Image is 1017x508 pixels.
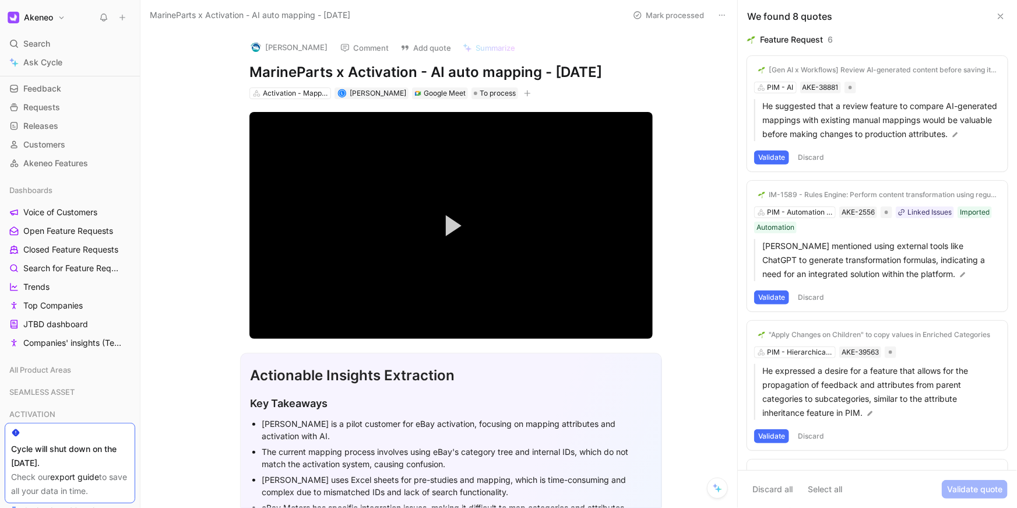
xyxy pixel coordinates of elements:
span: Voice of Customers [23,206,97,218]
a: Ask Cycle [5,54,135,71]
div: [PERSON_NAME] uses Excel sheets for pre-studies and mapping, which is time-consuming and complex ... [262,474,652,498]
div: SEAMLESS ASSET [5,383,135,404]
div: Video Player [249,112,653,339]
button: Discard [794,429,828,443]
div: DashboardsVoice of CustomersOpen Feature RequestsClosed Feature RequestsSearch for Feature Reques... [5,181,135,352]
h1: MarineParts x Activation - AI auto mapping - [DATE] [249,63,653,82]
img: logo [250,41,262,53]
span: Akeneo Features [23,157,88,169]
div: SEAMLESS ASSET [5,383,135,401]
span: All Product Areas [9,364,71,376]
button: logo[PERSON_NAME] [245,38,333,56]
div: We found 8 quotes [747,9,832,23]
div: Key Takeaways [250,395,652,411]
img: 🌱 [747,36,755,44]
div: [Amazon Integration] Support Parent/Child Relationships for Vendors [769,469,997,478]
button: Add quote [395,40,456,56]
div: The current mapping process involves using eBay's category tree and internal IDs, which do not ma... [262,446,652,470]
button: Discard [794,290,828,304]
span: Ask Cycle [23,55,62,69]
img: 🌱 [758,191,765,198]
div: "Apply Changes on Children" to copy values in Enriched Categories [769,330,990,339]
span: Dashboards [9,184,52,196]
button: Validate [754,150,789,164]
div: All Product Areas [5,361,135,379]
a: Akeneo Features [5,155,135,172]
div: Check our to save all your data in time. [11,470,129,498]
span: JTBD dashboard [23,318,88,330]
div: L [339,90,345,97]
div: Cycle will shut down on the [DATE]. [11,442,129,470]
button: 🌱[Amazon Integration] Support Parent/Child Relationships for Vendors [754,467,1001,481]
div: Google Meet [424,87,466,99]
span: To process [480,87,516,99]
a: Companies' insights (Test [PERSON_NAME]) [5,334,135,352]
img: 🌱 [758,66,765,73]
span: [PERSON_NAME] [350,89,406,97]
span: Feedback [23,83,61,94]
span: Summarize [476,43,515,53]
span: Customers [23,139,65,150]
span: Requests [23,101,60,113]
span: Releases [23,120,58,132]
img: pen.svg [866,409,874,418]
div: Dashboards [5,181,135,199]
a: Search for Feature Requests [5,260,135,277]
p: He expressed a desire for a feature that allows for the propagation of feedback and attributes fr... [762,364,1001,420]
div: [Gen AI x Workflows] Review AI-generated content before saving it to products [769,65,997,75]
h1: Akeneo [24,12,53,23]
p: [PERSON_NAME] mentioned using external tools like ChatGPT to generate transformation formulas, in... [762,239,1001,281]
button: Validate [754,429,789,443]
div: Activation - Mapping & Transformation [263,87,328,99]
a: JTBD dashboard [5,316,135,333]
button: 🌱"Apply Changes on Children" to copy values in Enriched Categories [754,328,994,342]
span: ACTIVATION [9,408,55,420]
a: Closed Feature Requests [5,241,135,258]
button: Validate quote [942,480,1008,499]
button: 🌱IM-1589 - Rules Engine: Perform content transformation using regular expressions [754,188,1001,202]
a: Feedback [5,80,135,97]
span: Top Companies [23,300,83,311]
div: Search [5,35,135,52]
img: 🌱 [758,331,765,338]
div: ACTIVATION [5,405,135,423]
button: Discard all [747,480,798,499]
span: Trends [23,281,50,293]
span: Companies' insights (Test [PERSON_NAME]) [23,337,124,349]
a: export guide [50,472,99,482]
span: Open Feature Requests [23,225,113,237]
button: Mark processed [628,7,709,23]
span: Search for Feature Requests [23,262,120,274]
button: Validate [754,290,789,304]
div: To process [471,87,518,99]
div: 6 [828,33,833,47]
img: pen.svg [959,271,967,279]
span: Closed Feature Requests [23,244,118,255]
a: Trends [5,278,135,296]
a: Customers [5,136,135,153]
button: Comment [335,40,394,56]
button: Select all [803,480,847,499]
a: Requests [5,99,135,116]
a: Open Feature Requests [5,222,135,240]
button: Discard [794,150,828,164]
a: Top Companies [5,297,135,314]
div: Feature Request [760,33,823,47]
div: Actionable Insights Extraction [250,365,652,386]
div: [PERSON_NAME] is a pilot customer for eBay activation, focusing on mapping attributes and activat... [262,418,652,442]
button: 🌱[Gen AI x Workflows] Review AI-generated content before saving it to products [754,63,1001,77]
img: Akeneo [8,12,19,23]
a: Releases [5,117,135,135]
img: pen.svg [951,131,959,139]
span: MarineParts x Activation - AI auto mapping - [DATE] [150,8,350,22]
span: SEAMLESS ASSET [9,386,75,398]
div: IM-1589 - Rules Engine: Perform content transformation using regular expressions [769,190,997,199]
span: Search [23,37,50,51]
button: Summarize [458,40,520,56]
div: All Product Areas [5,361,135,382]
button: AkeneoAkeneo [5,9,68,26]
button: Play Video [425,199,477,252]
p: He suggested that a review feature to compare AI-generated mappings with existing manual mappings... [762,99,1001,141]
a: Voice of Customers [5,204,135,221]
